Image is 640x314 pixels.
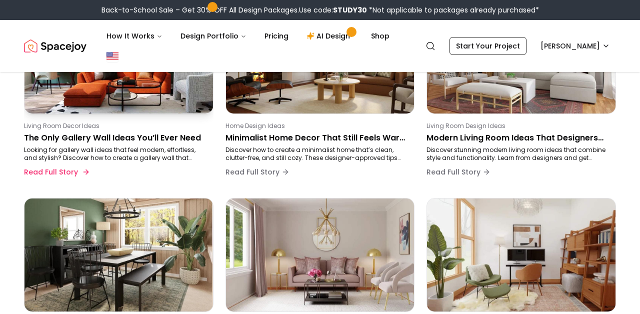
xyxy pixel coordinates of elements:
[24,122,209,130] p: Living Room Decor Ideas
[426,146,612,162] p: Discover stunning modern living room ideas that combine style and functionality. Learn from desig...
[24,146,209,162] p: Looking for gallery wall ideas that feel modern, effortless, and stylish? Discover how to create ...
[225,146,411,162] p: Discover how to create a minimalist home that’s clean, clutter-free, and still cozy. These design...
[24,132,209,144] p: The Only Gallery Wall Ideas You’ll Ever Need
[172,26,254,46] button: Design Portfolio
[333,5,367,15] b: STUDY30
[298,26,361,46] a: AI Design
[24,36,86,56] a: Spacejoy
[534,37,616,55] button: [PERSON_NAME]
[367,5,539,15] span: *Not applicable to packages already purchased*
[426,162,490,182] button: Read Full Story
[98,26,397,46] nav: Main
[225,132,411,144] p: Minimalist Home Decor That Still Feels Warm Yes, It’s Possible
[106,50,118,62] img: United States
[101,5,539,15] div: Back-to-School Sale – Get 30% OFF All Design Packages.
[225,122,411,130] p: Home Design Ideas
[226,198,414,311] img: What Is Hollywood Glam Interior Design? A Luxe Guide to the Iconic Look
[299,5,367,15] span: Use code:
[449,37,526,55] a: Start Your Project
[225,162,289,182] button: Read Full Story
[24,36,86,56] img: Spacejoy Logo
[24,198,213,311] img: What Is Farmhouse Furniture Style? A Modern Guide to This Cozy, Timeless Look
[24,20,616,72] nav: Global
[426,132,612,144] p: Modern Living Room Ideas That Designers Are Loving Right Now (With Real Examples)
[256,26,296,46] a: Pricing
[426,122,612,130] p: Living Room Design Ideas
[427,198,615,311] img: How to Create a Functional Home Office You’ll Actually Want to Work In
[98,26,170,46] button: How It Works
[363,26,397,46] a: Shop
[24,162,88,182] button: Read Full Story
